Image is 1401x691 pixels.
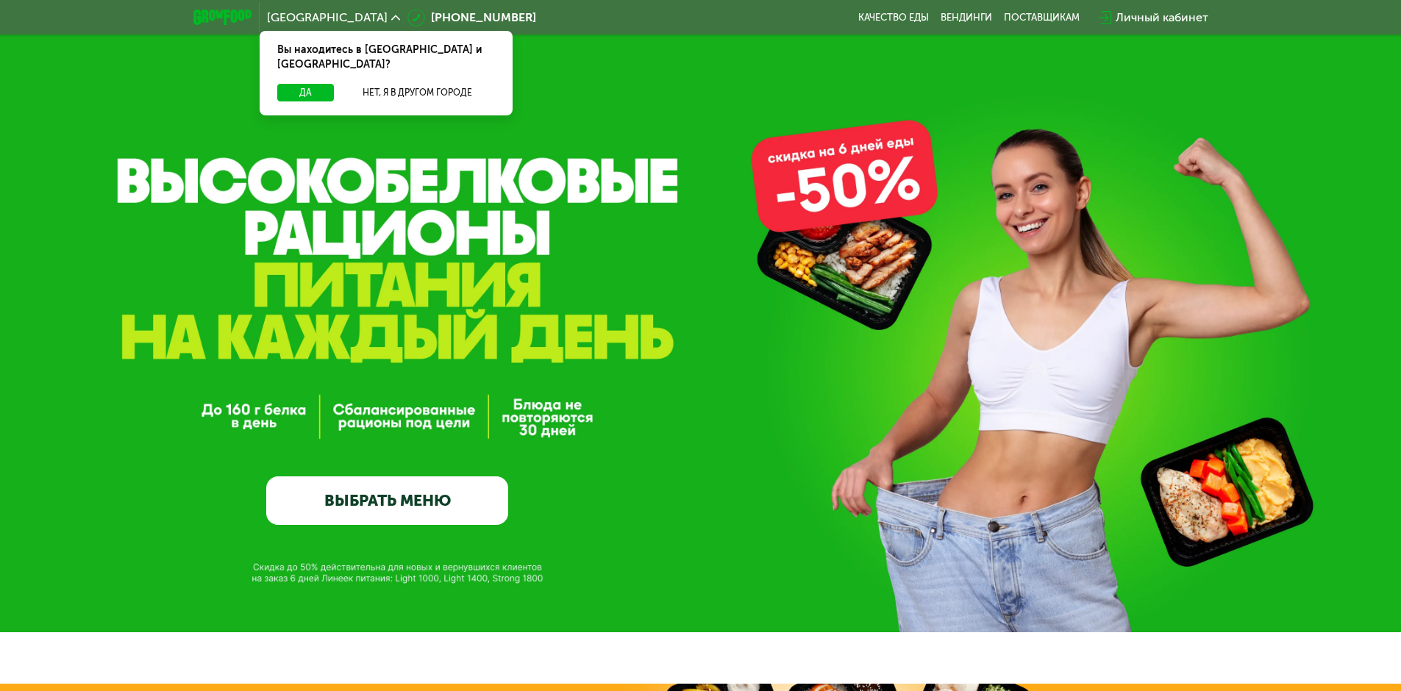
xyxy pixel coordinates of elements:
div: Личный кабинет [1116,9,1208,26]
div: поставщикам [1004,12,1080,24]
button: Нет, я в другом городе [340,84,495,101]
a: ВЫБРАТЬ МЕНЮ [266,476,508,525]
a: [PHONE_NUMBER] [407,9,536,26]
a: Вендинги [941,12,992,24]
button: Да [277,84,334,101]
a: Качество еды [858,12,929,24]
span: [GEOGRAPHIC_DATA] [267,12,388,24]
div: Вы находитесь в [GEOGRAPHIC_DATA] и [GEOGRAPHIC_DATA]? [260,31,513,84]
